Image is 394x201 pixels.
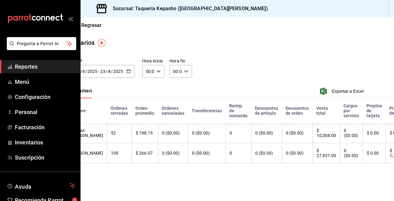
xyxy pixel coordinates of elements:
th: 0 [225,143,251,163]
th: 0 ($0.00) [282,143,313,163]
div: navigation tabs [70,88,92,98]
th: Nombre [60,98,107,123]
th: Descuentos de orden [282,98,313,123]
span: / [106,69,107,74]
th: $ 10,304.00 [313,123,340,143]
input: Day [100,69,106,74]
input: Month [82,69,85,74]
th: [PERSON_NAME] [60,143,107,163]
input: Month [108,69,111,74]
span: Configuración [15,93,75,101]
th: 105 [107,143,132,163]
span: Suscripción [15,153,75,162]
th: Cargos por servicio [340,98,363,123]
span: Personal [15,108,75,116]
th: Propina de tarjeta [363,98,386,123]
a: Pregunta a Parrot AI [4,45,76,51]
th: Órdenes canceladas [158,98,188,123]
th: Venta total [313,98,340,123]
th: 0 ($0.00) [188,123,225,143]
span: Reportes [15,62,75,71]
th: 0 ($0.00) [158,123,188,143]
button: open_drawer_menu [68,16,73,21]
th: $ 27,937.00 [313,143,340,163]
button: Pregunta a Parrot AI [7,37,76,50]
span: / [111,69,113,74]
th: Transferencias [188,98,225,123]
th: 52 [107,123,132,143]
label: Hora inicio [142,59,164,63]
th: Dahyan [PERSON_NAME] [60,123,107,143]
span: Pregunta a Parrot AI [17,41,67,47]
div: Usuarios [70,38,94,47]
span: Inventarios [15,138,75,147]
span: Menú [15,78,75,86]
span: / [80,69,82,74]
th: 0 ($0.00) [251,143,282,163]
th: 0 [225,123,251,143]
label: Hora fin [169,59,192,63]
div: Fecha [70,57,135,64]
th: Descuentos de artículo [251,98,282,123]
th: 0 ($0.00) [340,123,363,143]
button: Exportar a Excel [321,88,364,95]
th: Reimp. de comanda [225,98,251,123]
th: $ 198.15 [132,123,158,143]
th: 0 ($0.00) [188,143,225,163]
th: $ 0.00 [363,143,386,163]
span: Facturación [15,123,75,131]
button: Resumen [70,88,92,98]
span: - [98,69,99,74]
input: Year [87,69,98,74]
th: 0 ($0.00) [251,123,282,143]
span: Regresar [81,22,102,28]
th: Órdenes cerradas [107,98,132,123]
th: 0 ($0.00) [282,123,313,143]
button: Regresar [70,22,102,28]
th: 0 ($0.00) [158,143,188,163]
span: Ayuda [15,182,67,189]
th: $ 0.00 [363,123,386,143]
h3: Sucursal: Taquería Kepasho ([GEOGRAPHIC_DATA][PERSON_NAME]) [108,5,268,12]
th: $ 266.07 [132,143,158,163]
th: 0 ($0.00) [340,143,363,163]
th: Orden promedio [132,98,158,123]
input: Year [113,69,123,74]
img: Tooltip marker [98,39,106,47]
span: / [85,69,87,74]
